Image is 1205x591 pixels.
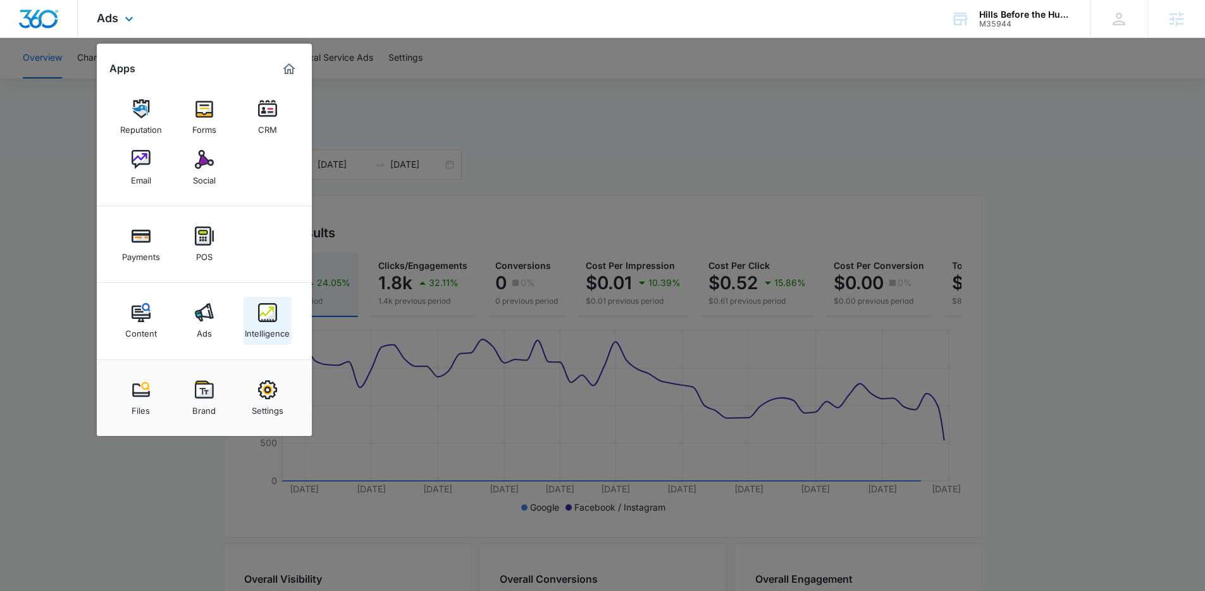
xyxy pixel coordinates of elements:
div: Files [132,399,150,416]
div: Settings [252,399,283,416]
div: Social [193,169,216,185]
a: Marketing 360® Dashboard [279,59,299,79]
a: Social [180,144,228,192]
div: Payments [122,246,160,262]
a: Email [117,144,165,192]
div: Content [125,322,157,339]
div: CRM [258,118,277,135]
h2: Apps [109,63,135,75]
div: Forms [192,118,216,135]
a: Forms [180,93,228,141]
a: Content [117,297,165,345]
a: Ads [180,297,228,345]
a: Settings [244,374,292,422]
a: CRM [244,93,292,141]
a: Intelligence [244,297,292,345]
a: Brand [180,374,228,422]
div: Email [131,169,151,185]
div: POS [196,246,213,262]
div: Ads [197,322,212,339]
a: Reputation [117,93,165,141]
a: Files [117,374,165,422]
div: account id [979,20,1072,28]
a: Payments [117,220,165,268]
div: Reputation [120,118,162,135]
span: Ads [97,11,118,25]
a: POS [180,220,228,268]
div: Brand [192,399,216,416]
div: account name [979,9,1072,20]
div: Intelligence [245,322,290,339]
